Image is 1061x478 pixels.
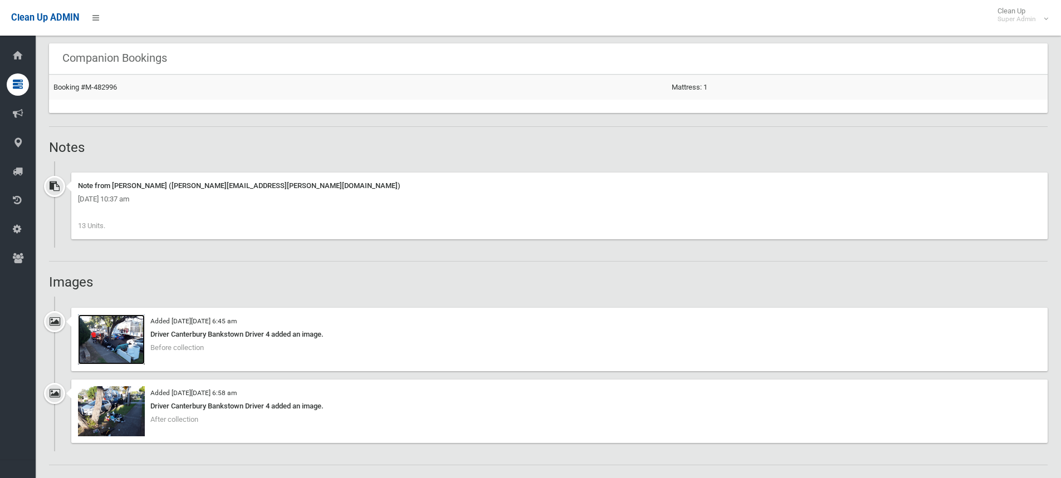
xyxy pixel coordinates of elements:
div: [DATE] 10:37 am [78,193,1041,206]
td: Mattress: 1 [667,75,1048,100]
div: Driver Canterbury Bankstown Driver 4 added an image. [78,328,1041,341]
a: Booking #M-482996 [53,83,117,91]
h2: Images [49,275,1048,289]
span: After collection [150,415,198,423]
span: Clean Up ADMIN [11,12,79,23]
h2: Notes [49,140,1048,155]
span: 13 Units. [78,221,105,230]
div: Driver Canterbury Bankstown Driver 4 added an image. [78,400,1041,413]
div: Note from [PERSON_NAME] ([PERSON_NAME][EMAIL_ADDRESS][PERSON_NAME][DOMAIN_NAME]) [78,179,1041,193]
header: Companion Bookings [49,47,180,69]
img: 2025-09-2206.44.442483324888285803442.jpg [78,314,145,364]
small: Added [DATE][DATE] 6:58 am [150,389,237,397]
img: 2025-09-2206.58.092931621533014730330.jpg [78,386,145,436]
span: Clean Up [992,7,1047,23]
span: Before collection [150,343,204,352]
small: Added [DATE][DATE] 6:45 am [150,317,237,325]
small: Super Admin [998,15,1036,23]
